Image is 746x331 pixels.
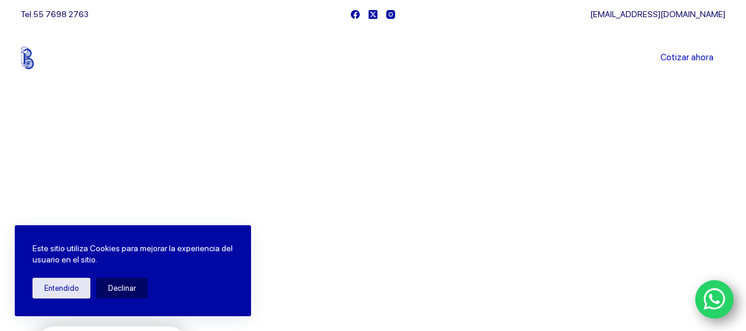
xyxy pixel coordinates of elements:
[21,47,95,69] img: Balerytodo
[96,278,148,298] button: Declinar
[32,243,233,266] p: Este sitio utiliza Cookies para mejorar la experiencia del usuario en el sitio.
[234,28,512,87] nav: Menu Principal
[37,202,376,283] span: Somos los doctores de la industria
[369,10,377,19] a: X (Twitter)
[351,10,360,19] a: Facebook
[33,9,89,19] a: 55 7698 2763
[32,278,90,298] button: Entendido
[21,9,89,19] span: Tel.
[695,280,734,319] a: WhatsApp
[590,9,725,19] a: [EMAIL_ADDRESS][DOMAIN_NAME]
[37,176,188,191] span: Bienvenido a Balerytodo®
[649,46,725,70] a: Cotizar ahora
[386,10,395,19] a: Instagram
